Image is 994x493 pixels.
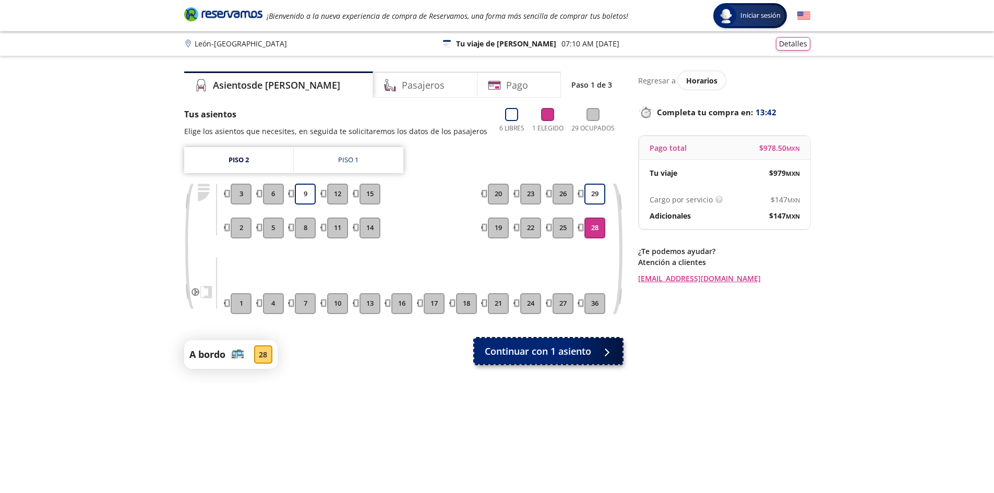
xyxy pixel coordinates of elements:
[756,106,776,118] span: 13:42
[184,147,293,173] a: Piso 2
[499,124,524,133] p: 6 Libres
[786,145,800,152] small: MXN
[571,124,615,133] p: 29 Ocupados
[456,38,556,49] p: Tu viaje de [PERSON_NAME]
[571,79,612,90] p: Paso 1 de 3
[360,218,380,238] button: 14
[769,167,800,178] span: $ 979
[295,218,316,238] button: 8
[786,170,800,177] small: MXN
[267,11,628,21] em: ¡Bienvenido a la nueva experiencia de compra de Reservamos, una forma más sencilla de comprar tus...
[184,6,262,22] i: Brand Logo
[771,194,800,205] span: $ 147
[650,142,687,153] p: Pago total
[263,293,284,314] button: 4
[327,218,348,238] button: 11
[263,184,284,205] button: 6
[759,142,800,153] span: $ 978.50
[338,155,358,165] div: Piso 1
[584,218,605,238] button: 28
[650,194,713,205] p: Cargo por servicio
[424,293,445,314] button: 17
[263,218,284,238] button: 5
[506,78,528,92] h4: Pago
[231,218,252,238] button: 2
[933,432,984,483] iframe: Messagebird Livechat Widget
[561,38,619,49] p: 07:10 AM [DATE]
[638,71,810,89] div: Regresar a ver horarios
[797,9,810,22] button: English
[295,293,316,314] button: 7
[553,293,573,314] button: 27
[327,293,348,314] button: 10
[327,184,348,205] button: 12
[184,6,262,25] a: Brand Logo
[488,293,509,314] button: 21
[485,344,591,358] span: Continuar con 1 asiento
[520,218,541,238] button: 22
[456,293,477,314] button: 18
[638,75,676,86] p: Regresar a
[294,147,403,173] a: Piso 1
[650,210,691,221] p: Adicionales
[254,345,272,364] div: 28
[360,293,380,314] button: 13
[391,293,412,314] button: 16
[769,210,800,221] span: $ 147
[638,273,810,284] a: [EMAIL_ADDRESS][DOMAIN_NAME]
[231,293,252,314] button: 1
[553,184,573,205] button: 26
[520,293,541,314] button: 24
[402,78,445,92] h4: Pasajeros
[189,347,225,362] p: A bordo
[638,257,810,268] p: Atención a clientes
[553,218,573,238] button: 25
[638,246,810,257] p: ¿Te podemos ayudar?
[488,184,509,205] button: 20
[776,37,810,51] button: Detalles
[584,184,605,205] button: 29
[584,293,605,314] button: 36
[184,108,487,121] p: Tus asientos
[474,338,622,364] button: Continuar con 1 asiento
[532,124,564,133] p: 1 Elegido
[195,38,287,49] p: León - [GEOGRAPHIC_DATA]
[787,196,800,204] small: MXN
[231,184,252,205] button: 3
[213,78,340,92] h4: Asientos de [PERSON_NAME]
[650,167,677,178] p: Tu viaje
[520,184,541,205] button: 23
[686,76,717,86] span: Horarios
[638,105,810,119] p: Completa tu compra en :
[488,218,509,238] button: 19
[184,126,487,137] p: Elige los asientos que necesites, en seguida te solicitaremos los datos de los pasajeros
[786,212,800,220] small: MXN
[360,184,380,205] button: 15
[736,10,785,21] span: Iniciar sesión
[295,184,316,205] button: 9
